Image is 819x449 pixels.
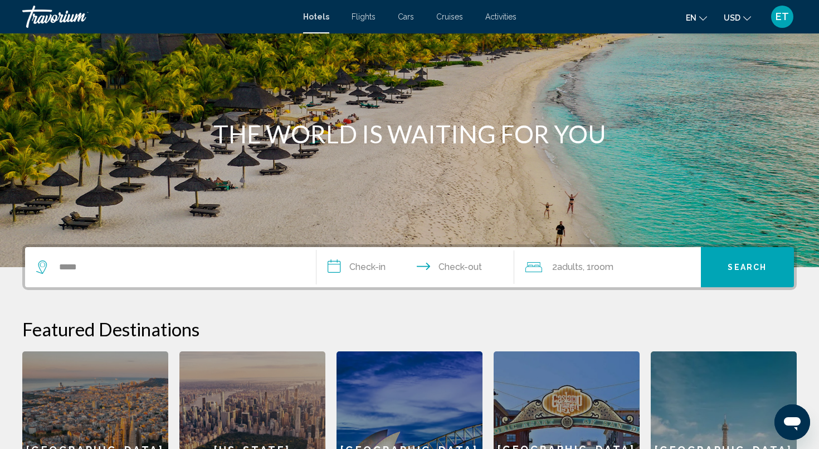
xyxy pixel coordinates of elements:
a: Cars [398,12,414,21]
button: Check in and out dates [316,247,514,287]
h2: Featured Destinations [22,318,797,340]
button: Change currency [724,9,751,26]
button: Travelers: 2 adults, 0 children [514,247,701,287]
a: Travorium [22,6,292,28]
iframe: Schaltfläche zum Öffnen des Messaging-Fensters [774,404,810,440]
span: Adults [557,262,583,272]
span: Room [591,262,613,272]
h1: THE WORLD IS WAITING FOR YOU [201,119,618,148]
a: Hotels [303,12,329,21]
span: Search [728,263,767,272]
span: 2 [552,259,583,275]
a: Activities [485,12,516,21]
button: Search [701,247,794,287]
span: en [686,13,696,22]
a: Flights [352,12,376,21]
span: ET [776,11,789,22]
button: User Menu [768,5,797,28]
span: USD [724,13,740,22]
div: Search widget [25,247,794,287]
span: , 1 [583,259,613,275]
button: Change language [686,9,707,26]
a: Cruises [436,12,463,21]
